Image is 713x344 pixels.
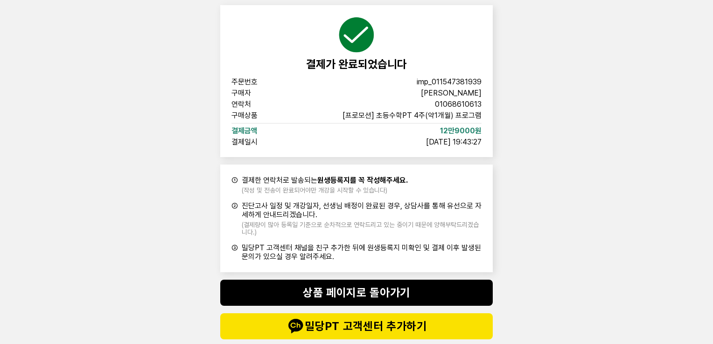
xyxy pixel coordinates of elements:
img: talk [286,317,305,336]
span: imp_011547381939 [417,78,482,86]
span: ① [231,176,238,194]
span: 결제가 완료되었습니다 [306,57,407,71]
span: 결제한 연락처로 발송되는 [242,176,408,185]
span: 결제금액 [231,127,291,135]
button: 상품 페이지로 돌아가기 [220,280,493,306]
img: succeed [338,16,375,54]
span: [프로모션] 초등수학PT 4주(약1개월) 프로그램 [343,112,482,119]
span: [PERSON_NAME] [421,89,482,97]
span: ② [231,201,238,236]
b: 원생등록지를 꼭 작성해주세요. [317,176,408,185]
span: (결제량이 많아 등록일 기준으로 순차적으로 연락드리고 있는 중이기 때문에 양해부탁드리겠습니다.) [242,221,482,236]
span: 01068610613 [435,101,482,108]
span: (작성 및 전송이 완료되어야만 개강을 시작할 수 있습니다) [242,186,408,194]
span: 구매상품 [231,112,291,119]
span: 연락처 [231,101,291,108]
span: 12만9000원 [440,127,482,135]
span: 결제일시 [231,138,291,146]
span: 밀당PT 고객센터 채널을 친구 추가한 뒤에 원생등록지 미확인 및 결제 이후 발생된 문의가 있으실 경우 알려주세요. [242,243,482,261]
span: [DATE] 19:43:27 [426,138,482,146]
span: 구매자 [231,89,291,97]
span: 주문번호 [231,78,291,86]
button: talk밀당PT 고객센터 추가하기 [220,313,493,339]
span: 밀당PT 고객센터 추가하기 [239,317,474,336]
span: ③ [231,243,238,261]
span: 상품 페이지로 돌아가기 [239,283,474,302]
span: 진단고사 일정 및 개강일자, 선생님 배정이 완료된 경우, 상담사를 통해 유선으로 자세하게 안내드리겠습니다. [242,201,482,219]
